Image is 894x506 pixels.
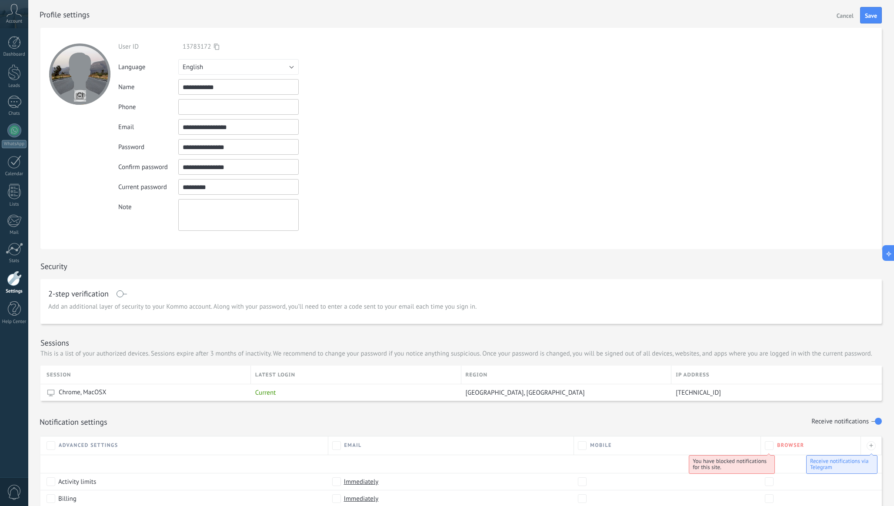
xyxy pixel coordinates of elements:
span: English [183,63,203,71]
div: Session [47,366,250,384]
div: Lists [2,202,27,207]
div: Note [118,199,178,211]
span: Cancel [837,13,854,19]
div: + [867,441,876,450]
button: English [178,59,299,75]
div: Confirm password [118,163,178,171]
span: Save [865,13,877,19]
div: WhatsApp [2,140,27,148]
div: Email [118,123,178,131]
div: Stats [2,258,27,264]
span: You have blocked notifications for this site. [693,457,767,471]
div: Language [118,63,178,71]
span: Account [6,19,22,24]
span: [GEOGRAPHIC_DATA], [GEOGRAPHIC_DATA] [466,389,585,397]
h1: Notification settings [40,417,107,427]
h1: Security [40,261,67,271]
span: Activity limits [58,477,96,486]
div: Calendar [2,171,27,177]
span: [TECHNICAL_ID] [676,389,721,397]
span: Mobile [590,442,612,449]
span: Email [344,442,362,449]
button: Save [860,7,882,23]
span: Advanced settings [59,442,118,449]
div: Settings [2,289,27,294]
span: Current [255,389,276,397]
div: Mail [2,230,27,236]
span: Receive notifications via Telegram [810,457,869,471]
div: User ID [118,43,178,51]
span: Immediately [344,494,379,503]
h1: Sessions [40,338,69,348]
h1: 2-step verification [48,290,109,297]
div: Name [118,83,178,91]
div: Chats [2,111,27,117]
div: Dashboard [2,52,27,57]
div: Phone [118,103,178,111]
span: Add an additional layer of security to your Kommo account. Along with your password, you’ll need ... [48,303,477,311]
span: Chrome, MacOSX [59,388,107,397]
p: This is a list of your authorized devices. Sessions expire after 3 months of inactivity. We recom... [40,350,872,358]
div: 146.70.14.29 [671,384,875,401]
span: Browser [777,442,804,449]
div: Current password [118,183,178,191]
span: Immediately [344,477,379,486]
div: Ip address [671,366,882,384]
div: Password [118,143,178,151]
span: 13783172 [183,43,211,51]
div: Help Center [2,319,27,325]
span: Billing [58,494,77,503]
h1: Receive notifications [811,418,869,426]
div: Latest login [251,366,461,384]
div: Region [461,366,671,384]
button: Cancel [833,8,857,22]
div: Leads [2,83,27,89]
div: Jakarta, Indonesia [461,384,667,401]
